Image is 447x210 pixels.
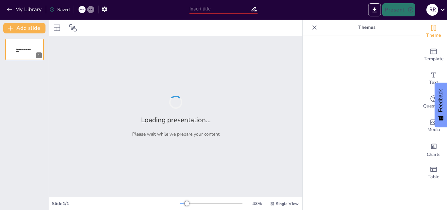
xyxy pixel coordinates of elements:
div: Get real-time input from your audience [420,90,447,114]
span: Feedback [438,89,444,112]
span: Questions [423,103,444,110]
span: Position [69,24,77,32]
button: Feedback - Show survey [435,83,447,127]
button: Present [382,3,415,16]
span: Template [424,55,444,63]
span: Table [428,173,439,181]
div: Add images, graphics, shapes or video [420,114,447,138]
p: Themes [320,20,414,35]
div: Add a table [420,161,447,185]
div: Slide 1 / 1 [52,200,180,207]
input: Insert title [189,4,251,14]
span: Single View [276,201,298,206]
h2: Loading presentation... [141,115,211,124]
span: Theme [426,32,441,39]
div: Add charts and graphs [420,138,447,161]
span: Charts [427,151,440,158]
button: Add slide [3,23,45,33]
button: R R [426,3,438,16]
div: 43 % [249,200,265,207]
div: Layout [52,23,62,33]
div: Saved [49,7,70,13]
span: Media [427,126,440,133]
span: Sendsteps presentation editor [16,48,31,52]
span: Text [429,79,438,86]
div: Add text boxes [420,67,447,90]
div: Add ready made slides [420,43,447,67]
button: My Library [5,4,45,15]
div: R R [426,4,438,16]
button: Export to PowerPoint [368,3,381,16]
div: 1 [36,52,42,58]
div: Change the overall theme [420,20,447,43]
p: Please wait while we prepare your content [132,131,220,137]
div: 1 [5,39,44,60]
